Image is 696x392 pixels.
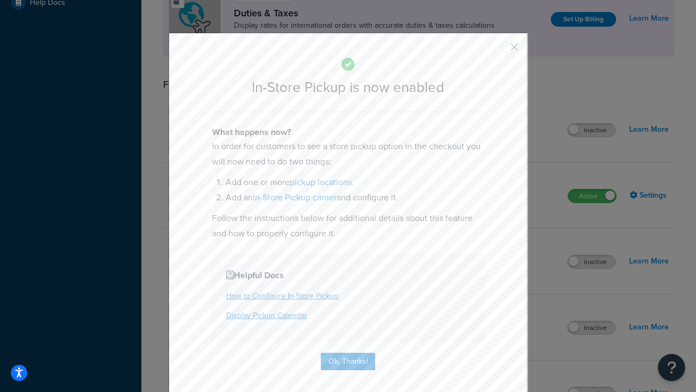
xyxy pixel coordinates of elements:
button: Ok, Thanks! [321,353,375,370]
li: Add one or more . [226,175,484,190]
h2: In-Store Pickup is now enabled [212,79,484,95]
p: In order for customers to see a store pickup option in the checkout you will now need to do two t... [212,139,484,169]
a: How to Configure In-Store Pickup [226,290,338,302]
a: Display Pickup Calendar [226,310,307,321]
a: In-Store Pickup carrier [253,191,337,204]
a: pickup locations [290,176,352,188]
h4: What happens now? [212,126,484,139]
h4: Helpful Docs [226,269,470,282]
p: Follow the instructions below for additional details about this feature and how to properly confi... [212,211,484,241]
li: Add an and configure it. [226,190,484,205]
